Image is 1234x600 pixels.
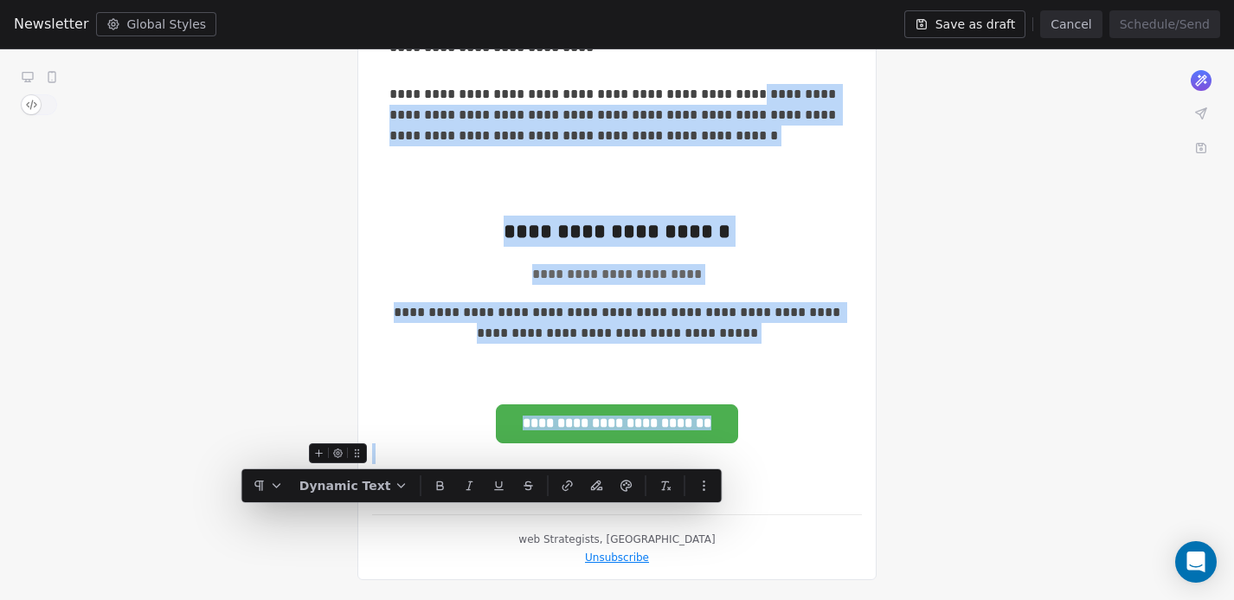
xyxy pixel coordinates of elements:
span: Newsletter [14,14,89,35]
button: Cancel [1040,10,1102,38]
button: Schedule/Send [1109,10,1220,38]
button: Global Styles [96,12,217,36]
button: Save as draft [904,10,1026,38]
div: Open Intercom Messenger [1175,541,1217,583]
button: Dynamic Text [292,473,415,499]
